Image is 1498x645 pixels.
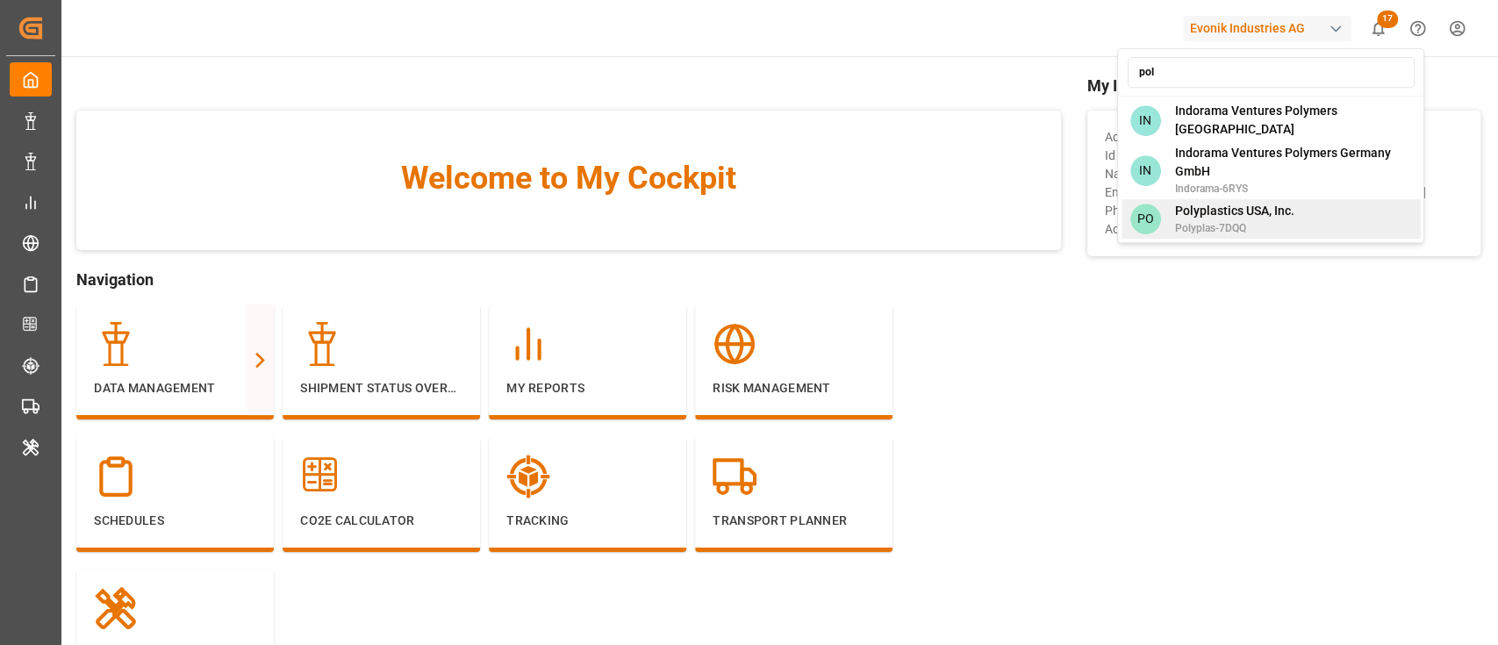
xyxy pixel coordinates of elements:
[1129,155,1160,186] span: IN
[1174,102,1411,139] span: Indorama Ventures Polymers [GEOGRAPHIC_DATA]
[1129,105,1160,136] span: IN
[1129,204,1160,234] span: PO
[1127,57,1414,88] input: Search an account...
[1174,220,1294,236] span: Polyplas-7DQQ
[1174,144,1411,181] span: Indorama Ventures Polymers Germany GmbH
[1174,181,1411,197] span: Indorama-6RYS
[1174,202,1294,220] span: Polyplastics USA, Inc.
